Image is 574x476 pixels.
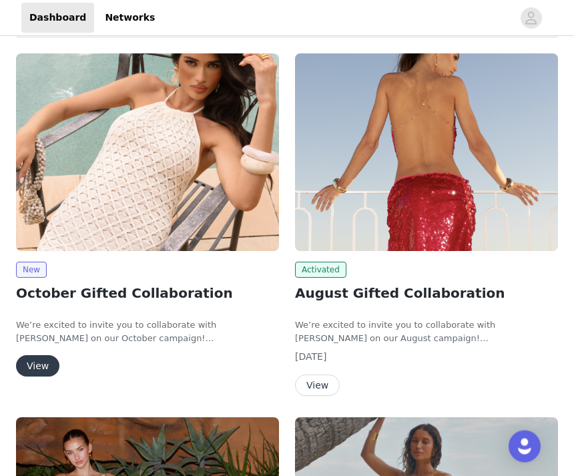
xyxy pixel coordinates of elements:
a: View [295,381,340,391]
div: avatar [525,7,537,29]
a: View [16,362,59,372]
span: [DATE] [295,352,326,363]
a: Dashboard [21,3,94,33]
span: New [16,262,47,278]
img: Peppermayo EU [295,54,558,252]
h2: August Gifted Collaboration [295,284,558,304]
div: Open Intercom Messenger [509,431,541,463]
button: View [295,375,340,397]
img: Peppermayo EU [16,54,279,252]
p: We’re excited to invite you to collaborate with [PERSON_NAME] on our August campaign! [295,319,558,345]
span: Activated [295,262,346,278]
h2: October Gifted Collaboration [16,284,279,304]
p: We’re excited to invite you to collaborate with [PERSON_NAME] on our October campaign! [16,319,279,345]
button: View [16,356,59,377]
a: Networks [97,3,163,33]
